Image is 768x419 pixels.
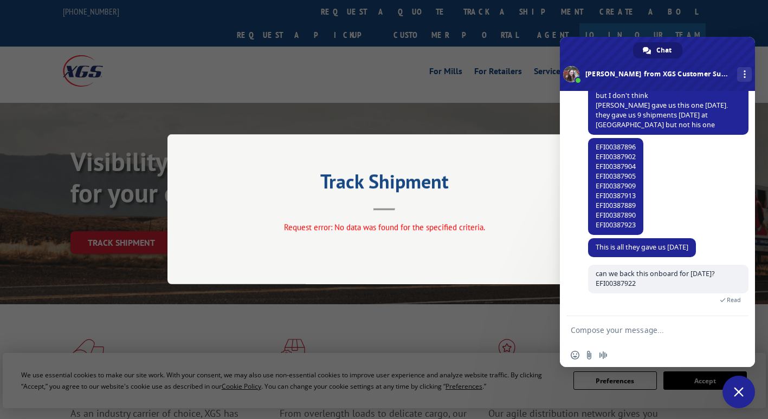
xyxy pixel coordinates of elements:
div: Chat [633,42,682,58]
span: Request error: No data was found for the specified criteria. [283,222,485,233]
span: Insert an emoji [571,351,579,359]
span: EFI00387896 EFI00387902 EFI00387904 EFI00387905 EFI00387909 EFI00387913 EFI00387889 EFI00387890 E... [596,142,636,230]
span: This is all they gave us [DATE] [596,243,688,252]
span: Chat [656,42,672,58]
span: Audio message [599,351,608,359]
div: More channels [737,67,752,82]
div: Close chat [722,376,755,408]
textarea: Compose your message... [571,325,720,335]
span: can we back this onboard for [DATE]? EFI00387922 [596,269,714,288]
span: Send a file [585,351,593,359]
span: I will have to call the service center to verify but I don't think [PERSON_NAME] gave us this one... [596,81,732,129]
span: Read [727,296,741,304]
h2: Track Shipment [222,174,547,194]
